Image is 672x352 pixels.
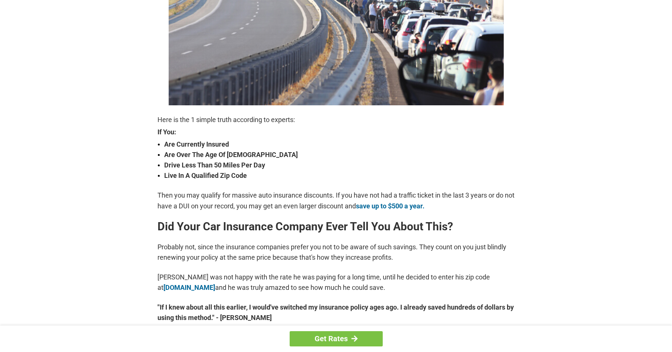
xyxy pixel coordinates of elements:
p: Probably not, since the insurance companies prefer you not to be aware of such savings. They coun... [157,242,515,263]
strong: Drive Less Than 50 Miles Per Day [164,160,515,170]
strong: Are Over The Age Of [DEMOGRAPHIC_DATA] [164,150,515,160]
strong: "If I knew about all this earlier, I would've switched my insurance policy ages ago. I already sa... [157,302,515,323]
strong: If You: [157,129,515,135]
p: [PERSON_NAME] was not happy with the rate he was paying for a long time, until he decided to ente... [157,272,515,293]
a: save up to $500 a year. [356,202,424,210]
p: Here is the 1 simple truth according to experts: [157,115,515,125]
a: [DOMAIN_NAME] [163,284,215,291]
h2: Did Your Car Insurance Company Ever Tell You About This? [157,221,515,233]
strong: Live In A Qualified Zip Code [164,170,515,181]
p: Then you may qualify for massive auto insurance discounts. If you have not had a traffic ticket i... [157,190,515,211]
strong: Are Currently Insured [164,139,515,150]
a: Get Rates [290,331,383,346]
